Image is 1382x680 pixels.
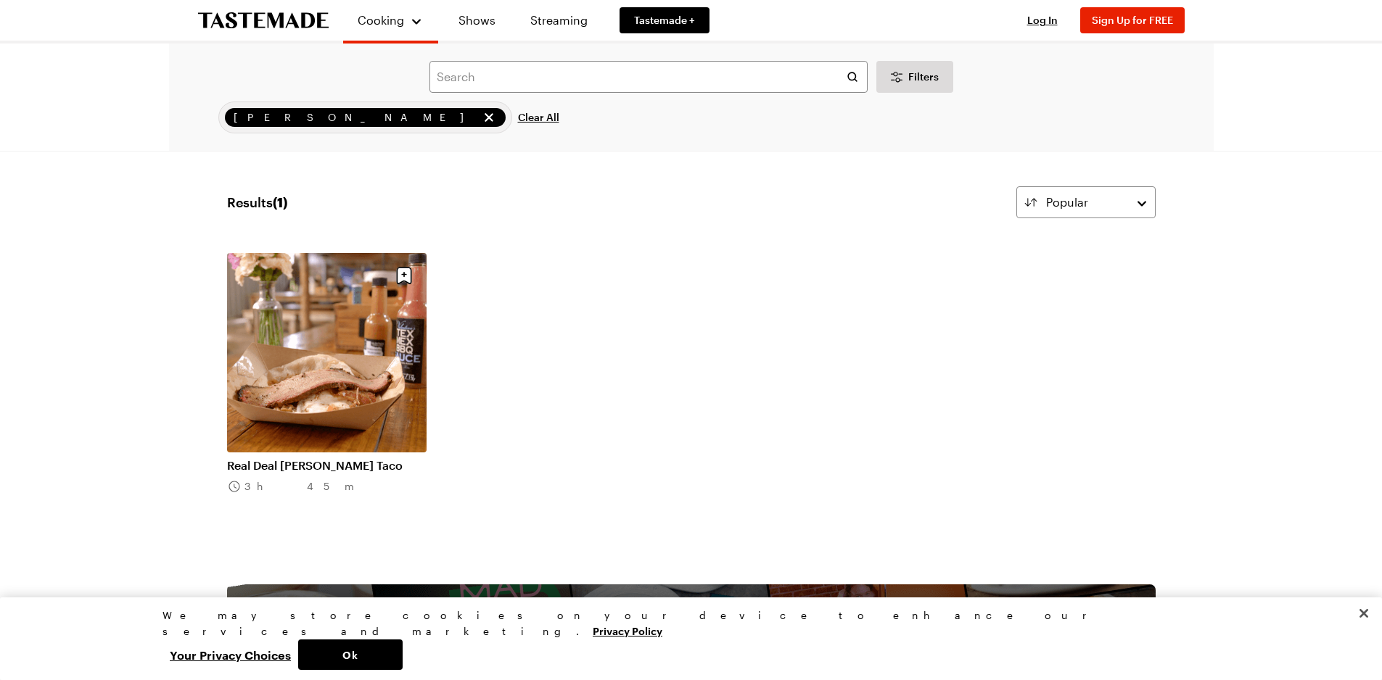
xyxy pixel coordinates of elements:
button: Clear All [518,101,559,133]
div: Privacy [163,608,1207,670]
div: We may store cookies on your device to enhance our services and marketing. [163,608,1207,639]
span: Tastemade + [634,13,695,28]
a: Real Deal [PERSON_NAME] Taco [227,458,427,473]
button: Your Privacy Choices [163,639,298,670]
button: Close [1348,597,1380,629]
button: Desktop filters [876,61,953,93]
span: Clear All [518,110,559,125]
button: Popular [1016,186,1156,218]
button: Cooking [358,6,424,35]
span: Popular [1046,194,1088,211]
a: Tastemade + [620,7,709,33]
button: Ok [298,639,403,670]
span: ( 1 ) [273,194,287,210]
button: Log In [1013,13,1072,28]
a: More information about your privacy, opens in a new tab [593,623,662,637]
span: Results [227,192,287,212]
button: Sign Up for FREE [1080,7,1185,33]
span: Filters [908,70,939,84]
span: Sign Up for FREE [1092,14,1173,26]
button: Save recipe [390,262,418,289]
a: To Tastemade Home Page [198,12,329,29]
span: Cooking [358,13,404,27]
span: [PERSON_NAME] [234,109,478,125]
button: remove Miguel Vidal [481,109,497,125]
span: Log In [1027,14,1058,26]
